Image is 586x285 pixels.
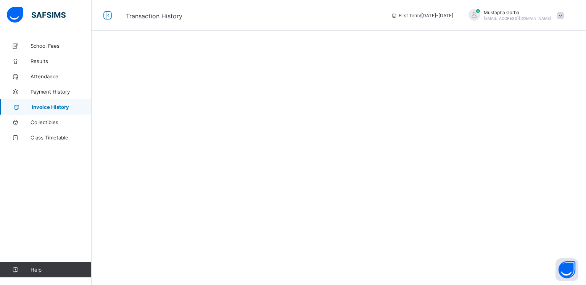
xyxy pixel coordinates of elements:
[32,104,92,110] span: Invoice History
[31,73,92,79] span: Attendance
[31,58,92,64] span: Results
[31,119,92,125] span: Collectibles
[391,13,453,18] span: session/term information
[31,43,92,49] span: School Fees
[461,9,568,22] div: Mustapha Garba
[31,267,91,273] span: Help
[484,16,551,21] span: [EMAIL_ADDRESS][DOMAIN_NAME]
[126,12,182,20] span: Transaction History
[484,10,551,15] span: Mustapha Garba
[31,89,92,95] span: Payment History
[555,258,578,281] button: Open asap
[7,7,66,23] img: safsims
[31,134,92,141] span: Class Timetable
